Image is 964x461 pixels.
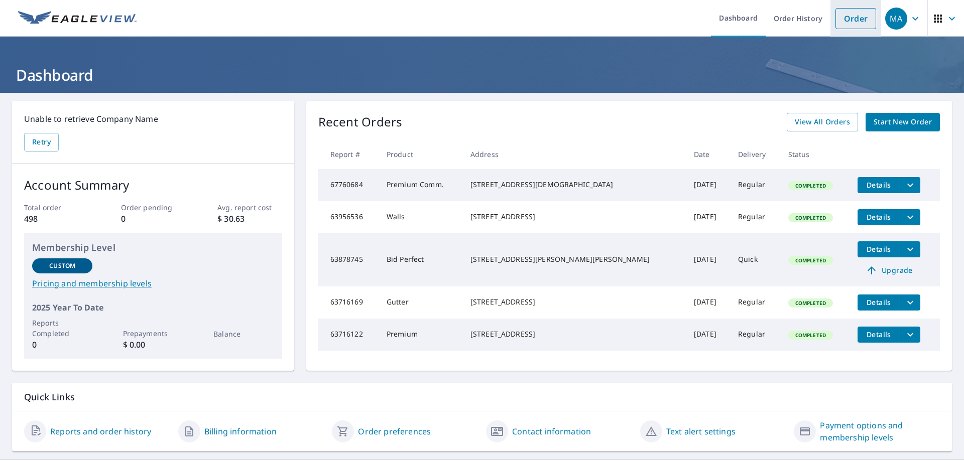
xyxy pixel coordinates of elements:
[864,244,894,254] span: Details
[874,116,932,128] span: Start New Order
[900,177,920,193] button: filesDropdownBtn-67760684
[789,214,832,221] span: Completed
[820,419,940,443] a: Payment options and membership levels
[24,213,88,225] p: 498
[318,169,379,201] td: 67760684
[864,264,914,276] span: Upgrade
[858,241,900,257] button: detailsBtn-63878745
[686,201,730,233] td: [DATE]
[32,241,274,254] p: Membership Level
[730,139,780,169] th: Delivery
[121,202,185,213] p: Order pending
[32,277,274,289] a: Pricing and membership levels
[686,169,730,201] td: [DATE]
[318,233,379,286] td: 63878745
[858,294,900,311] button: detailsBtn-63716169
[686,139,730,169] th: Date
[24,133,59,151] button: Retry
[12,65,952,85] h1: Dashboard
[730,286,780,319] td: Regular
[686,233,730,286] td: [DATE]
[32,136,51,148] span: Retry
[730,319,780,351] td: Regular
[318,201,379,233] td: 63956536
[123,328,183,339] p: Prepayments
[24,176,282,194] p: Account Summary
[470,297,678,307] div: [STREET_ADDRESS]
[780,139,850,169] th: Status
[123,339,183,351] p: $ 0.00
[900,241,920,257] button: filesDropdownBtn-63878745
[730,233,780,286] td: Quick
[789,182,832,189] span: Completed
[217,202,282,213] p: Avg. report cost
[835,8,876,29] a: Order
[858,209,900,225] button: detailsBtn-63956536
[858,327,900,343] button: detailsBtn-63716122
[32,339,92,351] p: 0
[864,297,894,307] span: Details
[49,261,75,270] p: Custom
[900,209,920,225] button: filesDropdownBtn-63956536
[18,11,137,26] img: EV Logo
[470,180,678,190] div: [STREET_ADDRESS][DEMOGRAPHIC_DATA]
[24,113,282,125] p: Unable to retrieve Company Name
[789,257,832,264] span: Completed
[900,294,920,311] button: filesDropdownBtn-63716169
[858,262,920,278] a: Upgrade
[24,202,88,213] p: Total order
[900,327,920,343] button: filesDropdownBtn-63716122
[121,213,185,225] p: 0
[795,116,850,128] span: View All Orders
[318,286,379,319] td: 63716169
[512,425,591,437] a: Contact information
[379,286,462,319] td: Gutter
[864,330,894,339] span: Details
[864,212,894,222] span: Details
[864,180,894,190] span: Details
[318,139,379,169] th: Report #
[50,425,151,437] a: Reports and order history
[885,8,907,30] div: MA
[379,169,462,201] td: Premium Comm.
[789,332,832,339] span: Completed
[358,425,431,437] a: Order preferences
[32,301,274,314] p: 2025 Year To Date
[217,213,282,225] p: $ 30.63
[24,391,940,403] p: Quick Links
[789,299,832,306] span: Completed
[866,113,940,131] a: Start New Order
[470,212,678,222] div: [STREET_ADDRESS]
[686,319,730,351] td: [DATE]
[318,319,379,351] td: 63716122
[379,201,462,233] td: Walls
[379,139,462,169] th: Product
[686,286,730,319] td: [DATE]
[666,425,736,437] a: Text alert settings
[379,233,462,286] td: Bid Perfect
[730,201,780,233] td: Regular
[32,318,92,339] p: Reports Completed
[318,113,403,131] p: Recent Orders
[730,169,780,201] td: Regular
[858,177,900,193] button: detailsBtn-67760684
[379,319,462,351] td: Premium
[787,113,858,131] a: View All Orders
[204,425,277,437] a: Billing information
[213,329,274,339] p: Balance
[470,254,678,264] div: [STREET_ADDRESS][PERSON_NAME][PERSON_NAME]
[462,139,686,169] th: Address
[470,329,678,339] div: [STREET_ADDRESS]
